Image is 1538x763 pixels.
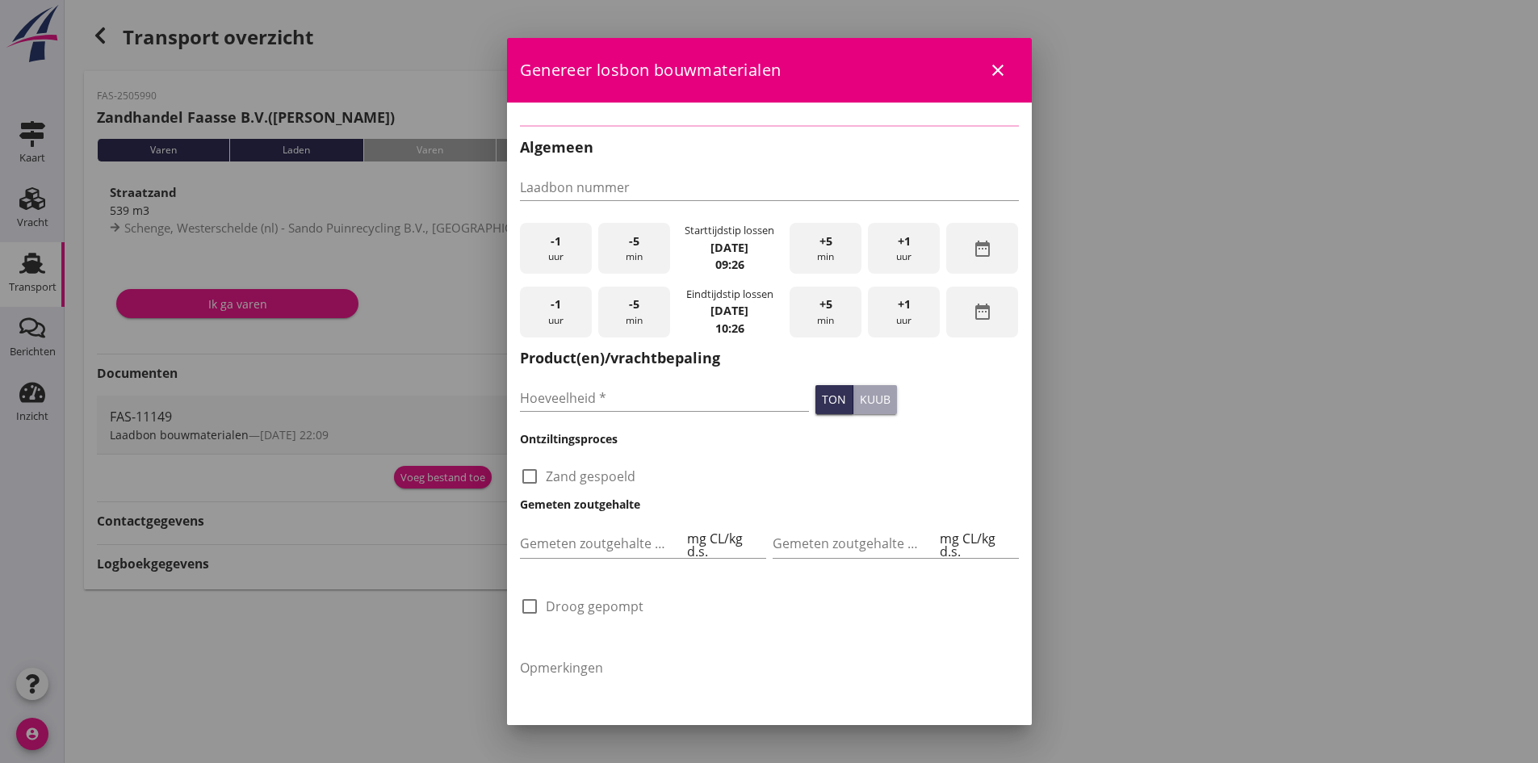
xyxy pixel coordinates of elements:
[715,321,744,336] strong: 10:26
[686,287,773,302] div: Eindtijdstip lossen
[551,233,561,250] span: -1
[684,532,765,558] div: mg CL/kg d.s.
[520,655,1019,740] textarea: Opmerkingen
[546,598,643,614] label: Droog gepompt
[898,233,911,250] span: +1
[773,530,937,556] input: Gemeten zoutgehalte achterbeun
[988,61,1008,80] i: close
[520,287,592,337] div: uur
[860,391,891,408] div: kuub
[790,223,861,274] div: min
[790,287,861,337] div: min
[815,385,853,414] button: ton
[685,223,774,238] div: Starttijdstip lossen
[598,287,670,337] div: min
[937,532,1018,558] div: mg CL/kg d.s.
[710,240,748,255] strong: [DATE]
[520,223,592,274] div: uur
[822,391,846,408] div: ton
[520,385,810,411] input: Hoeveelheid *
[520,174,1019,200] input: Laadbon nummer
[598,223,670,274] div: min
[546,468,635,484] label: Zand gespoeld
[819,233,832,250] span: +5
[520,530,685,556] input: Gemeten zoutgehalte voorbeun
[520,347,1019,369] h2: Product(en)/vrachtbepaling
[819,296,832,313] span: +5
[520,496,1019,513] h3: Gemeten zoutgehalte
[868,223,940,274] div: uur
[973,239,992,258] i: date_range
[710,303,748,318] strong: [DATE]
[520,136,1019,158] h2: Algemeen
[507,38,1032,103] div: Genereer losbon bouwmaterialen
[973,302,992,321] i: date_range
[520,430,1019,447] h3: Ontziltingsproces
[629,296,639,313] span: -5
[629,233,639,250] span: -5
[551,296,561,313] span: -1
[898,296,911,313] span: +1
[853,385,897,414] button: kuub
[868,287,940,337] div: uur
[715,257,744,272] strong: 09:26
